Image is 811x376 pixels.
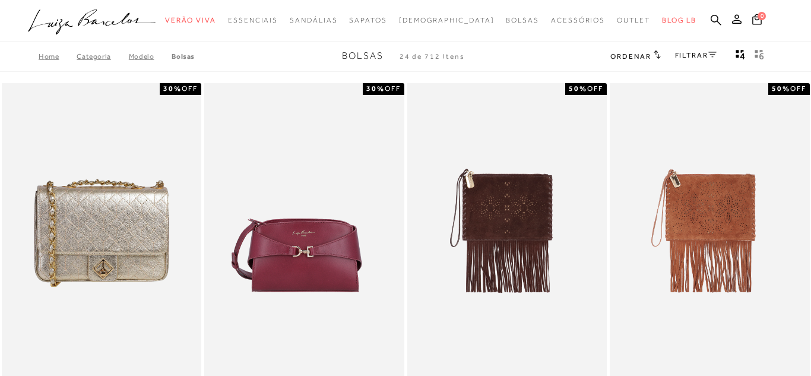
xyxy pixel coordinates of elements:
a: Home [39,52,77,61]
a: noSubCategoriesText [290,10,337,31]
a: noSubCategoriesText [349,10,387,31]
span: OFF [790,84,806,93]
button: 0 [749,13,765,29]
span: Ordenar [610,52,651,61]
strong: 30% [163,84,182,93]
span: OFF [587,84,603,93]
strong: 50% [772,84,790,93]
a: noSubCategoriesText [165,10,216,31]
button: gridText6Desc [751,49,768,64]
span: Outlet [617,16,650,24]
strong: 50% [569,84,587,93]
span: Sapatos [349,16,387,24]
span: OFF [385,84,401,93]
span: Bolsas [506,16,539,24]
a: Bolsas [172,52,195,61]
span: [DEMOGRAPHIC_DATA] [399,16,495,24]
a: FILTRAR [675,51,717,59]
button: Mostrar 4 produtos por linha [732,49,749,64]
a: noSubCategoriesText [506,10,539,31]
a: BLOG LB [662,10,696,31]
a: noSubCategoriesText [617,10,650,31]
span: Essenciais [228,16,278,24]
span: Bolsas [342,50,384,61]
span: 24 de 712 itens [400,52,465,61]
span: Acessórios [551,16,605,24]
span: BLOG LB [662,16,696,24]
strong: 30% [366,84,385,93]
span: 0 [758,12,766,20]
span: Sandálias [290,16,337,24]
span: OFF [182,84,198,93]
a: Categoria [77,52,128,61]
a: noSubCategoriesText [551,10,605,31]
a: Modelo [129,52,172,61]
a: noSubCategoriesText [228,10,278,31]
span: Verão Viva [165,16,216,24]
a: noSubCategoriesText [399,10,495,31]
